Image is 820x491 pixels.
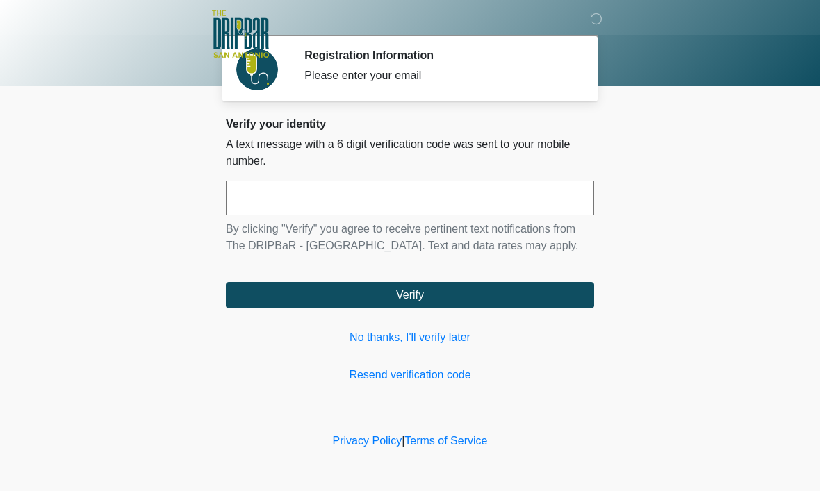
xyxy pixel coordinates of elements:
img: Agent Avatar [236,49,278,90]
a: | [402,435,404,447]
p: By clicking "Verify" you agree to receive pertinent text notifications from The DRIPBaR - [GEOGRA... [226,221,594,254]
a: Resend verification code [226,367,594,383]
a: Terms of Service [404,435,487,447]
a: No thanks, I'll verify later [226,329,594,346]
h2: Verify your identity [226,117,594,131]
button: Verify [226,282,594,308]
a: Privacy Policy [333,435,402,447]
img: The DRIPBaR - San Antonio Fossil Creek Logo [212,10,269,59]
div: Please enter your email [304,67,573,84]
p: A text message with a 6 digit verification code was sent to your mobile number. [226,136,594,169]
